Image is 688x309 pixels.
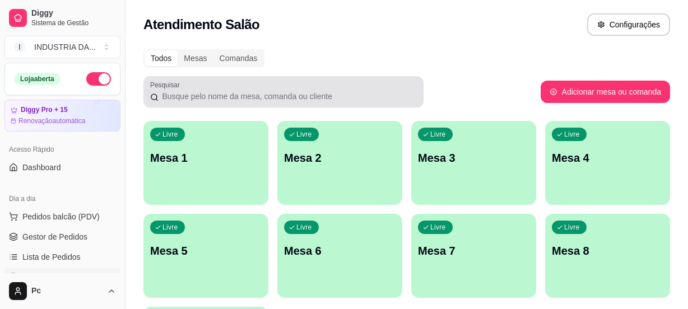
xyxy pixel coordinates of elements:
input: Pesquisar [159,91,417,102]
p: Livre [162,130,178,139]
p: Mesa 8 [552,243,663,259]
a: Salão / Mesas [4,268,120,286]
div: INDUSTRIA DA ... [34,41,96,53]
a: Lista de Pedidos [4,248,120,266]
button: Pedidos balcão (PDV) [4,208,120,226]
button: LivreMesa 3 [411,121,536,205]
button: Select a team [4,36,120,58]
p: Livre [296,130,312,139]
label: Pesquisar [150,80,184,90]
button: LivreMesa 4 [545,121,670,205]
p: Mesa 1 [150,150,262,166]
div: Dia a dia [4,190,120,208]
p: Livre [564,223,580,232]
div: Comandas [213,50,264,66]
button: Pc [4,278,120,305]
p: Livre [430,130,446,139]
button: LivreMesa 7 [411,214,536,298]
span: Salão / Mesas [22,271,72,283]
span: Lista de Pedidos [22,251,81,263]
div: Mesas [178,50,213,66]
a: Diggy Pro + 15Renovaçãoautomática [4,100,120,132]
a: Dashboard [4,158,120,176]
button: LivreMesa 6 [277,214,402,298]
p: Livre [430,223,446,232]
div: Todos [145,50,178,66]
button: Alterar Status [86,72,111,86]
button: LivreMesa 5 [143,214,268,298]
article: Renovação automática [18,116,85,125]
span: Pc [31,286,103,296]
a: Gestor de Pedidos [4,228,120,246]
button: LivreMesa 1 [143,121,268,205]
h2: Atendimento Salão [143,16,259,34]
button: Adicionar mesa ou comanda [541,81,670,103]
p: Livre [296,223,312,232]
a: DiggySistema de Gestão [4,4,120,31]
span: Sistema de Gestão [31,18,116,27]
button: LivreMesa 8 [545,214,670,298]
span: Dashboard [22,162,61,173]
div: Loja aberta [14,73,61,85]
span: Diggy [31,8,116,18]
p: Livre [162,223,178,232]
p: Mesa 3 [418,150,529,166]
button: LivreMesa 2 [277,121,402,205]
button: Configurações [587,13,670,36]
span: Pedidos balcão (PDV) [22,211,100,222]
article: Diggy Pro + 15 [21,106,68,114]
div: Acesso Rápido [4,141,120,158]
span: I [14,41,25,53]
p: Mesa 2 [284,150,396,166]
p: Mesa 6 [284,243,396,259]
p: Mesa 5 [150,243,262,259]
span: Gestor de Pedidos [22,231,87,242]
p: Mesa 4 [552,150,663,166]
p: Mesa 7 [418,243,529,259]
p: Livre [564,130,580,139]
